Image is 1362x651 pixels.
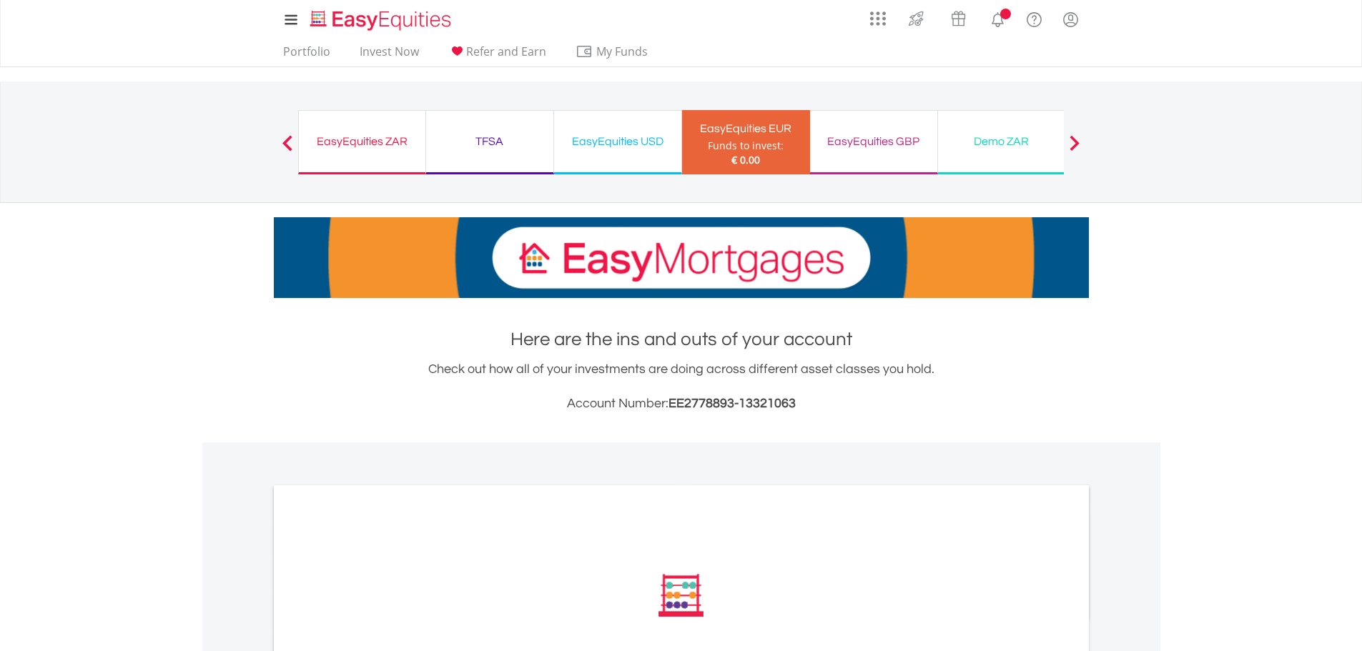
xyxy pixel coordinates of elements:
img: grid-menu-icon.svg [870,11,886,26]
span: My Funds [576,42,669,61]
a: Portfolio [277,44,336,66]
h1: Here are the ins and outs of your account [274,327,1089,352]
img: EasyMortage Promotion Banner [274,217,1089,298]
div: EasyEquities ZAR [307,131,417,151]
div: TFSA [435,131,545,151]
h3: Account Number: [274,394,1089,414]
a: Notifications [979,4,1016,32]
a: Refer and Earn [443,44,552,66]
span: EE2778893-13321063 [668,397,796,410]
img: EasyEquities_Logo.png [307,9,457,32]
div: EasyEquities USD [563,131,673,151]
img: thrive-v2.svg [904,7,928,30]
a: AppsGrid [861,4,895,26]
span: € 0.00 [731,153,760,167]
img: vouchers-v2.svg [947,7,970,30]
button: Previous [273,142,302,156]
div: Funds to invest: [708,139,784,153]
a: Invest Now [354,44,425,66]
div: EasyEquities EUR [691,119,801,139]
a: My Profile [1052,4,1089,35]
a: FAQ's and Support [1016,4,1052,32]
a: Vouchers [937,4,979,30]
a: Home page [305,4,457,32]
div: Demo ZAR [947,131,1057,151]
div: EasyEquities GBP [819,131,929,151]
button: Next [1060,142,1089,156]
span: Refer and Earn [466,44,546,59]
div: Check out how all of your investments are doing across different asset classes you hold. [274,359,1089,414]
